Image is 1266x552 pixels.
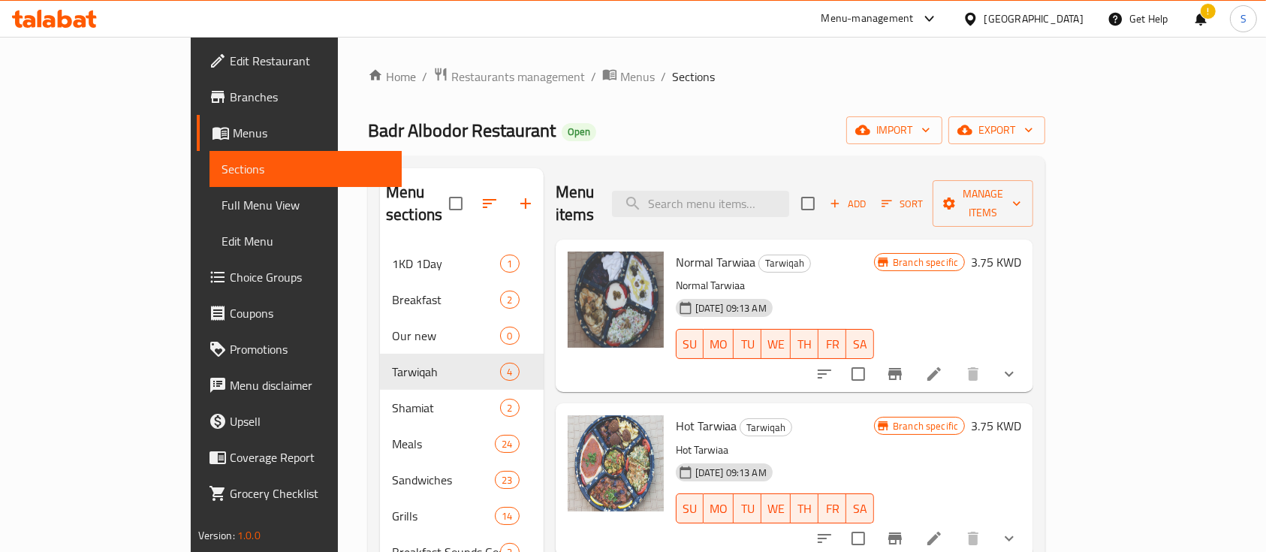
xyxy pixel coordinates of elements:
[740,333,755,355] span: TU
[368,67,1045,86] nav: breadcrumb
[472,186,508,222] span: Sort sections
[197,115,402,151] a: Menus
[500,291,519,309] div: items
[806,356,842,392] button: sort-choices
[380,354,544,390] div: Tarwiqah4
[556,181,595,226] h2: Menu items
[501,293,518,307] span: 2
[591,68,596,86] li: /
[197,403,402,439] a: Upsell
[496,437,518,451] span: 24
[672,68,715,86] span: Sections
[734,493,761,523] button: TU
[846,116,942,144] button: import
[233,124,390,142] span: Menus
[500,255,519,273] div: items
[392,435,495,453] span: Meals
[877,356,913,392] button: Branch-specific-item
[392,399,500,417] div: Shamiat
[197,367,402,403] a: Menu disclaimer
[818,329,846,359] button: FR
[824,192,872,216] button: Add
[230,484,390,502] span: Grocery Checklist
[197,79,402,115] a: Branches
[792,188,824,219] span: Select section
[971,252,1021,273] h6: 3.75 KWD
[984,11,1084,27] div: [GEOGRAPHIC_DATA]
[710,498,728,520] span: MO
[392,255,500,273] span: 1KD 1Day
[991,356,1027,392] button: show more
[740,418,792,436] div: Tarwiqah
[872,192,933,216] span: Sort items
[1000,529,1018,547] svg: Show Choices
[562,125,596,138] span: Open
[704,329,734,359] button: MO
[222,160,390,178] span: Sections
[501,365,518,379] span: 4
[933,180,1033,227] button: Manage items
[1240,11,1246,27] span: S
[846,493,874,523] button: SA
[380,282,544,318] div: Breakfast2
[500,327,519,345] div: items
[568,252,664,348] img: Normal Tarwiaa
[198,526,235,545] span: Version:
[887,419,964,433] span: Branch specific
[852,333,868,355] span: SA
[392,471,495,489] div: Sandwiches
[704,493,734,523] button: MO
[230,412,390,430] span: Upsell
[791,329,818,359] button: TH
[230,52,390,70] span: Edit Restaurant
[501,329,518,343] span: 0
[209,187,402,223] a: Full Menu View
[676,493,704,523] button: SU
[237,526,261,545] span: 1.0.0
[971,415,1021,436] h6: 3.75 KWD
[501,257,518,271] span: 1
[1000,365,1018,383] svg: Show Choices
[197,295,402,331] a: Coupons
[676,251,755,273] span: Normal Tarwiaa
[612,191,789,217] input: search
[392,507,495,525] span: Grills
[824,498,840,520] span: FR
[846,329,874,359] button: SA
[440,188,472,219] span: Select all sections
[676,329,704,359] button: SU
[767,498,785,520] span: WE
[508,186,544,222] button: Add section
[230,88,390,106] span: Branches
[495,435,519,453] div: items
[230,376,390,394] span: Menu disclaimer
[392,327,500,345] div: Our new
[661,68,666,86] li: /
[562,123,596,141] div: Open
[887,255,964,270] span: Branch specific
[496,509,518,523] span: 14
[824,333,840,355] span: FR
[761,493,791,523] button: WE
[392,363,500,381] span: Tarwiqah
[197,475,402,511] a: Grocery Checklist
[689,301,773,315] span: [DATE] 09:13 AM
[496,473,518,487] span: 23
[689,466,773,480] span: [DATE] 09:13 AM
[230,448,390,466] span: Coverage Report
[380,426,544,462] div: Meals24
[818,493,846,523] button: FR
[710,333,728,355] span: MO
[824,192,872,216] span: Add item
[197,43,402,79] a: Edit Restaurant
[767,333,785,355] span: WE
[676,415,737,437] span: Hot Tarwiaa
[230,268,390,286] span: Choice Groups
[222,232,390,250] span: Edit Menu
[209,151,402,187] a: Sections
[948,116,1045,144] button: export
[797,498,812,520] span: TH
